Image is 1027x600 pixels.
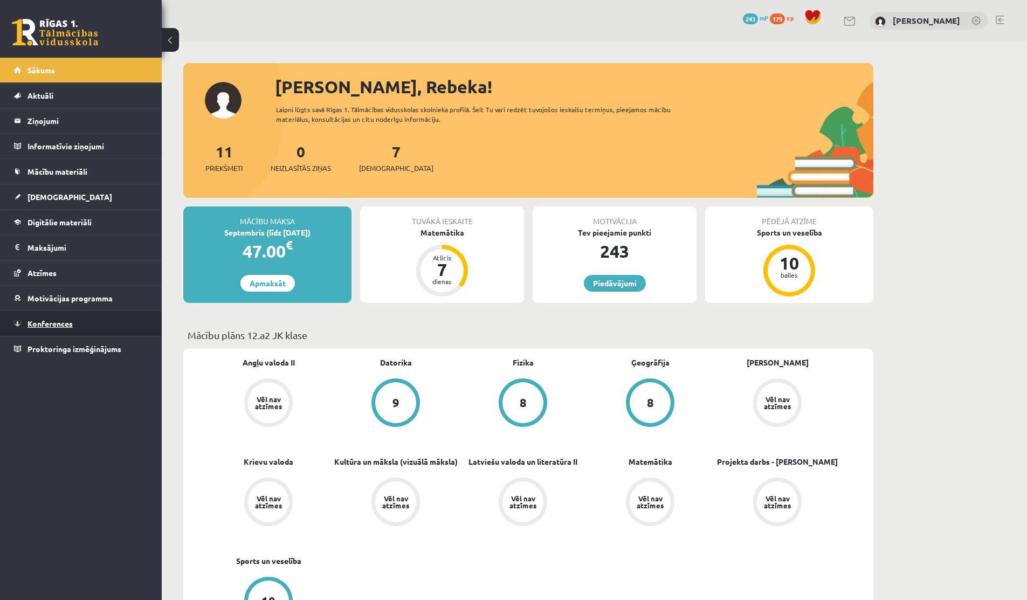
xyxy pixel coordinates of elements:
[27,217,92,227] span: Digitālie materiāli
[893,15,960,26] a: [PERSON_NAME]
[705,227,873,238] div: Sports un veselība
[27,167,87,176] span: Mācību materiāli
[244,456,293,467] a: Krievu valoda
[205,142,243,174] a: 11Priekšmeti
[584,275,646,292] a: Piedāvājumi
[14,260,148,285] a: Atzīmes
[14,311,148,336] a: Konferences
[332,478,459,528] a: Vēl nav atzīmes
[188,328,869,342] p: Mācību plāns 12.a2 JK klase
[236,555,301,567] a: Sports un veselība
[27,91,53,100] span: Aktuāli
[240,275,295,292] a: Apmaksāt
[359,163,433,174] span: [DEMOGRAPHIC_DATA]
[205,378,332,429] a: Vēl nav atzīmes
[459,378,587,429] a: 8
[635,495,665,509] div: Vēl nav atzīmes
[276,105,690,124] div: Laipni lūgts savā Rīgas 1. Tālmācības vidusskolas skolnieka profilā. Šeit Tu vari redzēt tuvojošo...
[359,142,433,174] a: 7[DEMOGRAPHIC_DATA]
[770,13,785,24] span: 179
[875,16,886,27] img: Rebeka Trofimova
[705,206,873,227] div: Pēdējā atzīme
[513,357,534,368] a: Fizika
[253,396,284,410] div: Vēl nav atzīmes
[520,397,527,409] div: 8
[459,478,587,528] a: Vēl nav atzīmes
[334,456,458,467] a: Kultūra un māksla (vizuālā māksla)
[587,478,714,528] a: Vēl nav atzīmes
[205,163,243,174] span: Priekšmeti
[360,227,524,298] a: Matemātika Atlicis 7 dienas
[14,108,148,133] a: Ziņojumi
[747,357,809,368] a: [PERSON_NAME]
[27,235,148,260] legend: Maksājumi
[743,13,768,22] a: 243 mP
[14,336,148,361] a: Proktoringa izmēģinājums
[743,13,758,24] span: 243
[773,272,805,278] div: balles
[629,456,672,467] a: Matemātika
[631,357,670,368] a: Ģeogrāfija
[14,235,148,260] a: Maksājumi
[762,396,792,410] div: Vēl nav atzīmes
[27,344,121,354] span: Proktoringa izmēģinājums
[27,108,148,133] legend: Ziņojumi
[183,238,351,264] div: 47.00
[286,237,293,253] span: €
[271,142,331,174] a: 0Neizlasītās ziņas
[332,378,459,429] a: 9
[714,478,841,528] a: Vēl nav atzīmes
[360,206,524,227] div: Tuvākā ieskaite
[27,319,73,328] span: Konferences
[714,378,841,429] a: Vēl nav atzīmes
[533,227,697,238] div: Tev pieejamie punkti
[508,495,538,509] div: Vēl nav atzīmes
[468,456,577,467] a: Latviešu valoda un literatūra II
[14,159,148,184] a: Mācību materiāli
[14,210,148,235] a: Digitālie materiāli
[587,378,714,429] a: 8
[183,206,351,227] div: Mācību maksa
[14,184,148,209] a: [DEMOGRAPHIC_DATA]
[760,13,768,22] span: mP
[14,58,148,82] a: Sākums
[647,397,654,409] div: 8
[27,65,55,75] span: Sākums
[426,278,458,285] div: dienas
[27,134,148,158] legend: Informatīvie ziņojumi
[533,206,697,227] div: Motivācija
[27,293,113,303] span: Motivācijas programma
[717,456,838,467] a: Projekta darbs - [PERSON_NAME]
[243,357,295,368] a: Angļu valoda II
[380,357,412,368] a: Datorika
[27,268,57,278] span: Atzīmes
[392,397,399,409] div: 9
[426,254,458,261] div: Atlicis
[426,261,458,278] div: 7
[762,495,792,509] div: Vēl nav atzīmes
[14,286,148,311] a: Motivācijas programma
[773,254,805,272] div: 10
[381,495,411,509] div: Vēl nav atzīmes
[12,19,98,46] a: Rīgas 1. Tālmācības vidusskola
[14,83,148,108] a: Aktuāli
[275,74,873,100] div: [PERSON_NAME], Rebeka!
[705,227,873,298] a: Sports un veselība 10 balles
[533,238,697,264] div: 243
[14,134,148,158] a: Informatīvie ziņojumi
[360,227,524,238] div: Matemātika
[205,478,332,528] a: Vēl nav atzīmes
[27,192,112,202] span: [DEMOGRAPHIC_DATA]
[770,13,799,22] a: 179 xp
[183,227,351,238] div: Septembris (līdz [DATE])
[253,495,284,509] div: Vēl nav atzīmes
[787,13,794,22] span: xp
[271,163,331,174] span: Neizlasītās ziņas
